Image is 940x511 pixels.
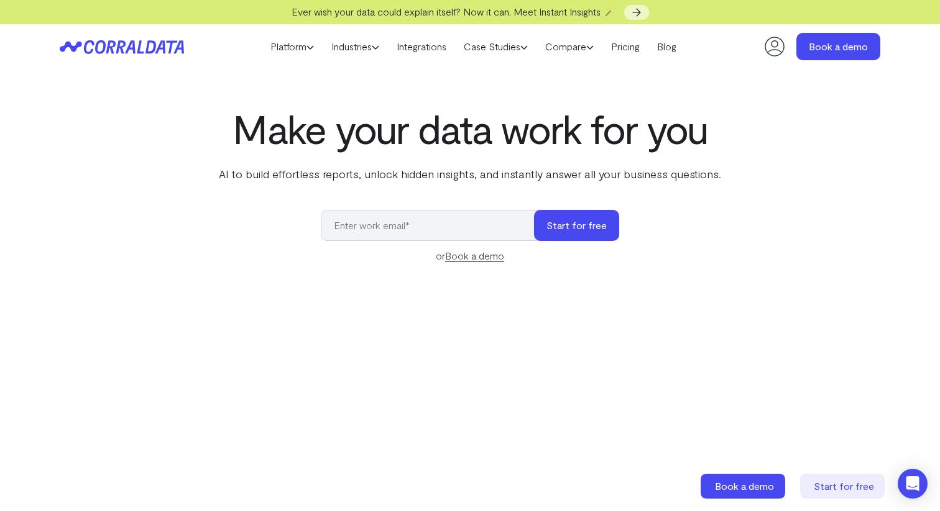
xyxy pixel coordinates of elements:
a: Blog [648,37,685,56]
a: Industries [323,37,388,56]
a: Compare [537,37,602,56]
div: or [321,248,619,263]
span: Book a demo [715,480,774,492]
a: Book a demo [445,250,504,262]
p: AI to build effortless reports, unlock hidden insights, and instantly answer all your business qu... [216,166,724,182]
a: Integrations [388,37,455,56]
a: Case Studies [455,37,537,56]
div: Open Intercom Messenger [898,469,928,499]
h1: Make your data work for you [216,106,724,151]
span: Start for free [814,480,874,492]
span: Ever wish your data could explain itself? Now it can. Meet Instant Insights 🪄 [292,6,615,17]
input: Enter work email* [321,210,546,241]
a: Start for free [800,474,887,499]
a: Book a demo [796,33,880,60]
button: Start for free [534,210,619,241]
a: Platform [262,37,323,56]
a: Book a demo [701,474,788,499]
a: Pricing [602,37,648,56]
